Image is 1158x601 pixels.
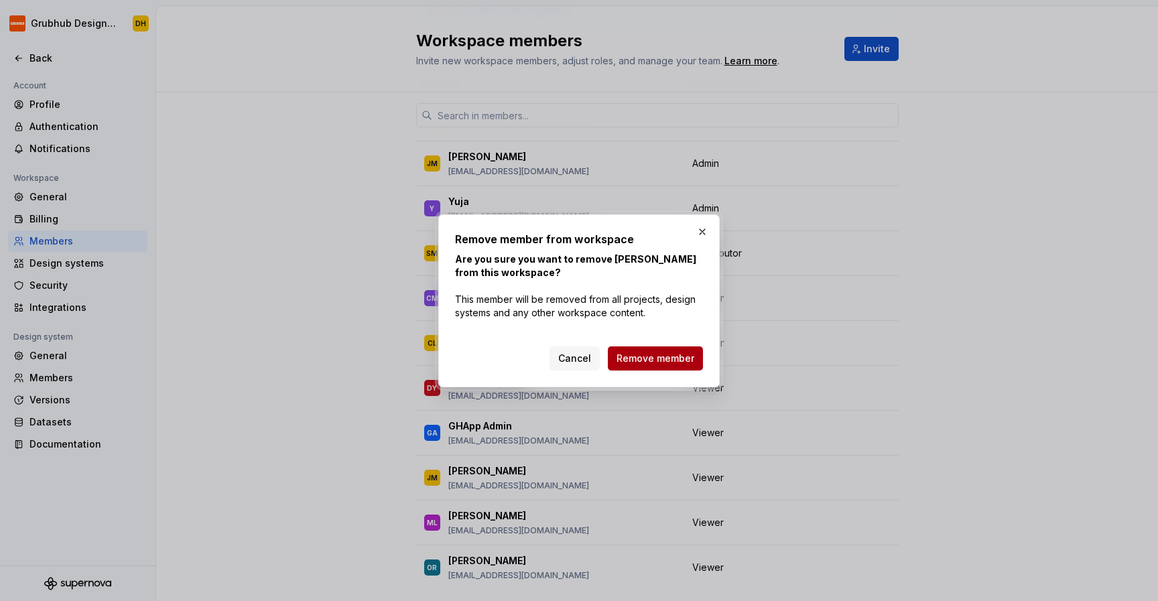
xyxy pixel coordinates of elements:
span: Cancel [558,352,591,365]
p: This member will be removed from all projects, design systems and any other workspace content. [455,253,703,320]
h2: Remove member from workspace [455,231,703,247]
button: Cancel [550,346,600,371]
span: Remove member [617,352,694,365]
button: Remove member [608,346,703,371]
b: Are you sure you want to remove [PERSON_NAME] from this workspace? [455,253,696,278]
